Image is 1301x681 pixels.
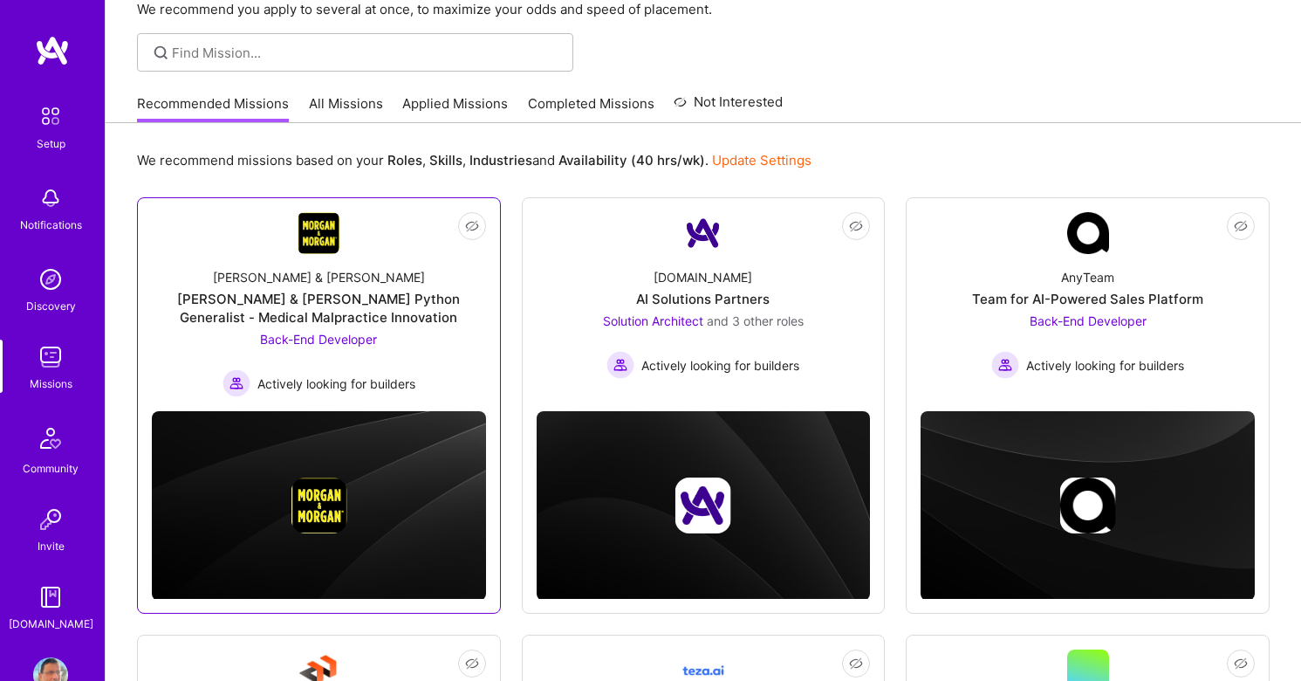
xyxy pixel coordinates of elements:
img: teamwork [33,340,68,375]
a: Completed Missions [528,94,654,123]
i: icon EyeClosed [1234,657,1248,671]
div: [DOMAIN_NAME] [9,615,93,633]
img: Company logo [291,478,346,533]
span: Actively looking for builders [257,375,415,393]
a: All Missions [309,94,383,123]
b: Availability (40 hrs/wk) [558,152,705,169]
b: Skills [429,152,462,169]
img: Community [30,417,72,459]
span: Back-End Developer [1030,313,1147,328]
i: icon SearchGrey [151,43,171,63]
span: Actively looking for builders [1026,356,1184,375]
i: icon EyeClosed [849,219,863,233]
img: Company logo [675,478,731,533]
img: Company logo [1060,478,1116,533]
i: icon EyeClosed [465,657,479,671]
img: Company Logo [298,212,339,254]
div: Setup [37,134,65,153]
b: Roles [387,152,422,169]
span: Actively looking for builders [641,356,799,375]
div: [PERSON_NAME] & [PERSON_NAME] Python Generalist - Medical Malpractice Innovation [152,290,486,327]
div: Community [23,459,79,478]
a: Recommended Missions [137,94,289,123]
img: discovery [33,262,68,297]
img: cover [152,411,486,600]
div: Team for AI-Powered Sales Platform [972,290,1203,308]
div: AnyTeam [1061,268,1114,286]
i: icon EyeClosed [849,657,863,671]
img: Invite [33,502,68,537]
img: Actively looking for builders [991,351,1019,379]
div: Invite [38,537,65,555]
img: bell [33,181,68,216]
p: We recommend missions based on your , , and . [137,151,811,169]
span: Back-End Developer [260,332,377,347]
img: Actively looking for builders [223,369,250,397]
span: and 3 other roles [707,313,804,328]
a: Company LogoAnyTeamTeam for AI-Powered Sales PlatformBack-End Developer Actively looking for buil... [921,212,1255,397]
img: Company Logo [1067,212,1109,254]
div: AI Solutions Partners [636,290,770,308]
div: Notifications [20,216,82,234]
img: cover [537,411,871,600]
a: Company Logo[DOMAIN_NAME]AI Solutions PartnersSolution Architect and 3 other rolesActively lookin... [537,212,871,397]
i: icon EyeClosed [1234,219,1248,233]
b: Industries [469,152,532,169]
img: cover [921,411,1255,600]
img: setup [32,98,69,134]
a: Company Logo[PERSON_NAME] & [PERSON_NAME][PERSON_NAME] & [PERSON_NAME] Python Generalist - Medica... [152,212,486,397]
div: Discovery [26,297,76,315]
input: Find Mission... [172,44,560,62]
i: icon EyeClosed [465,219,479,233]
img: guide book [33,580,68,615]
div: Missions [30,375,72,393]
img: Company Logo [682,212,724,254]
a: Not Interested [674,92,783,123]
div: [PERSON_NAME] & [PERSON_NAME] [213,268,425,286]
img: logo [35,35,70,66]
a: Update Settings [712,152,811,169]
img: Actively looking for builders [606,351,634,379]
span: Solution Architect [603,313,703,328]
a: Applied Missions [402,94,508,123]
div: [DOMAIN_NAME] [654,268,752,286]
